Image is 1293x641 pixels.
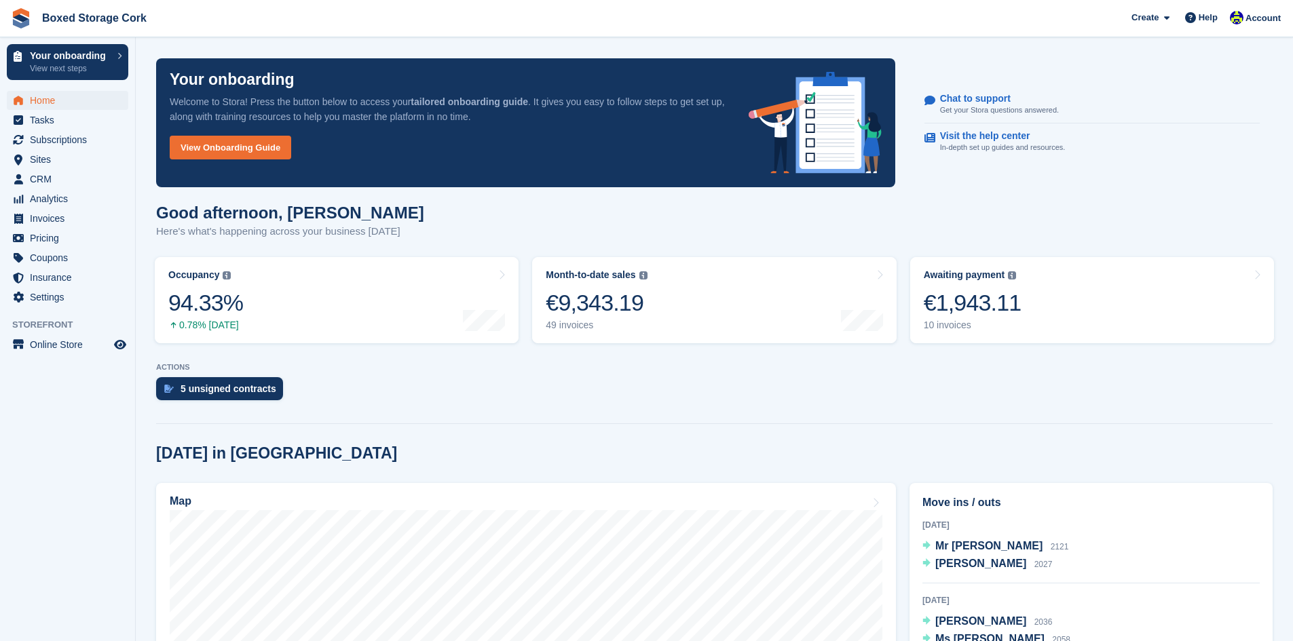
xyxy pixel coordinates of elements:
span: Help [1199,11,1218,24]
div: 10 invoices [924,319,1022,331]
a: menu [7,91,128,110]
a: menu [7,170,128,189]
p: Your onboarding [30,51,111,60]
span: Mr [PERSON_NAME] [935,540,1043,551]
span: [PERSON_NAME] [935,615,1026,627]
a: Occupancy 94.33% 0.78% [DATE] [155,257,519,343]
p: Get your Stora questions answered. [940,104,1059,116]
span: 2036 [1034,617,1053,627]
a: menu [7,111,128,130]
h2: Map [170,495,191,507]
a: [PERSON_NAME] 2036 [922,613,1052,631]
span: Storefront [12,318,135,332]
img: stora-icon-8386f47178a22dfd0bd8f6a31ec36ba5ce8667c1dd55bd0f319d3a0aa187defe.svg [11,8,31,28]
div: 0.78% [DATE] [168,319,243,331]
span: 2027 [1034,560,1053,569]
span: Sites [30,150,111,169]
span: Pricing [30,229,111,248]
p: Visit the help center [940,130,1055,142]
span: Invoices [30,209,111,228]
img: contract_signature_icon-13c848040528278c33f63329250d36e43548de30e8caae1d1a13099fd9432cc5.svg [164,385,174,393]
a: 5 unsigned contracts [156,377,290,407]
div: [DATE] [922,594,1260,606]
a: menu [7,209,128,228]
a: menu [7,229,128,248]
div: €9,343.19 [546,289,647,317]
div: [DATE] [922,519,1260,531]
a: menu [7,335,128,354]
a: Month-to-date sales €9,343.19 49 invoices [532,257,896,343]
p: In-depth set up guides and resources. [940,142,1066,153]
span: CRM [30,170,111,189]
span: Create [1131,11,1159,24]
span: Insurance [30,268,111,287]
a: menu [7,130,128,149]
a: View Onboarding Guide [170,136,291,159]
p: ACTIONS [156,363,1273,372]
p: Your onboarding [170,72,295,88]
h2: Move ins / outs [922,494,1260,511]
span: Coupons [30,248,111,267]
div: 5 unsigned contracts [181,383,276,394]
div: Awaiting payment [924,269,1005,281]
img: onboarding-info-6c161a55d2c0e0a8cae90662b2fe09162a5109e8cc188191df67fb4f79e88e88.svg [749,72,882,174]
div: Occupancy [168,269,219,281]
p: Welcome to Stora! Press the button below to access your . It gives you easy to follow steps to ge... [170,94,727,124]
a: Boxed Storage Cork [37,7,152,29]
img: icon-info-grey-7440780725fd019a000dd9b08b2336e03edf1995a4989e88bcd33f0948082b44.svg [1008,271,1016,279]
a: Chat to support Get your Stora questions answered. [924,86,1260,123]
h2: [DATE] in [GEOGRAPHIC_DATA] [156,444,397,463]
a: menu [7,248,128,267]
a: Preview store [112,336,128,353]
span: 2121 [1051,542,1069,551]
a: menu [7,150,128,169]
span: Home [30,91,111,110]
div: €1,943.11 [924,289,1022,317]
p: Chat to support [940,93,1048,104]
span: Account [1245,12,1281,25]
a: Visit the help center In-depth set up guides and resources. [924,123,1260,160]
strong: tailored onboarding guide [411,96,528,107]
img: icon-info-grey-7440780725fd019a000dd9b08b2336e03edf1995a4989e88bcd33f0948082b44.svg [223,271,231,279]
a: Mr [PERSON_NAME] 2121 [922,538,1068,556]
span: Analytics [30,189,111,208]
a: [PERSON_NAME] 2027 [922,556,1052,573]
p: Here's what's happening across your business [DATE] [156,224,424,239]
div: Month-to-date sales [546,269,635,281]
div: 94.33% [168,289,243,317]
div: 49 invoices [546,319,647,331]
span: Subscriptions [30,130,111,149]
a: Your onboarding View next steps [7,44,128,80]
a: menu [7,189,128,208]
img: Vincent [1230,11,1243,24]
span: Online Store [30,335,111,354]
a: menu [7,288,128,307]
span: Tasks [30,111,111,130]
p: View next steps [30,62,111,75]
img: icon-info-grey-7440780725fd019a000dd9b08b2336e03edf1995a4989e88bcd33f0948082b44.svg [639,271,648,279]
span: [PERSON_NAME] [935,558,1026,569]
h1: Good afternoon, [PERSON_NAME] [156,203,424,222]
a: Awaiting payment €1,943.11 10 invoices [910,257,1274,343]
span: Settings [30,288,111,307]
a: menu [7,268,128,287]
